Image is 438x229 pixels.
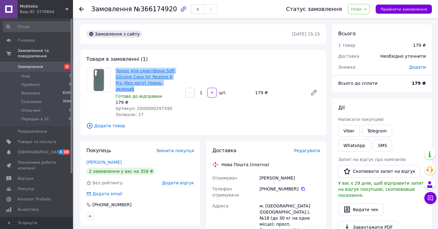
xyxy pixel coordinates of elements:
span: 5 [69,82,71,87]
span: №366174920 [134,5,177,13]
span: Покупець [86,148,111,153]
span: Отримувач [212,176,237,180]
div: 2 замовлення у вас на 358 ₴ [86,168,155,175]
span: Показники роботи компанії [18,160,56,171]
span: Запит на відгук про компанію [338,157,406,162]
span: [DEMOGRAPHIC_DATA] [18,149,63,155]
span: 4 [58,149,63,155]
div: Замовлення з сайту [86,30,142,38]
span: Написати покупцеві [338,117,384,122]
time: [DATE] 15:15 [292,32,320,36]
span: Додати товар [86,122,320,129]
button: Прийняти замовлення [376,5,432,14]
span: Додати [409,65,426,70]
span: Залишок: 17 [116,112,144,117]
span: Готово до відправки [116,94,162,99]
div: 179 ₴ [413,42,426,48]
span: Головна [18,38,35,43]
span: Передан в 1С [21,116,50,122]
input: Пошук [3,21,72,32]
span: Дії [338,105,345,111]
span: 0 [69,108,71,113]
span: Всього до сплати [338,81,377,86]
a: [PERSON_NAME] [86,160,122,165]
span: Змінити покупця [156,148,194,153]
span: Виконані [21,91,40,96]
span: Товари в замовленні (1) [86,56,148,62]
span: Телефон отримувача [212,186,239,197]
span: 3 [64,64,70,69]
span: Прийняті [21,82,40,87]
span: 3594 [63,99,71,104]
button: SMS [373,139,392,152]
span: 19 [63,149,70,155]
span: Додати відгук [162,180,194,185]
span: 8245 [63,91,71,96]
button: Скопіювати запит на відгук [338,165,420,178]
div: Необхідно уточнити [377,50,429,63]
span: Mobiteka [20,4,65,9]
span: Покупці [18,186,34,192]
span: Аналітика [18,207,39,212]
span: Артикул: 2000000297590 [116,106,172,111]
span: Всього [338,31,356,36]
span: У вас є 29 днів, щоб відправити запит на відгук покупцеві, скопіювавши посилання. [338,181,424,198]
div: Ваш ID: 3770604 [20,9,73,15]
div: Нова Пошта (платна) [220,162,271,168]
b: 179 ₴ [412,81,426,86]
a: Редагувати [308,87,320,99]
span: 3 [69,73,71,79]
div: [PHONE_NUMBER] [92,202,132,208]
span: 1 товар [338,43,355,48]
span: Доставка [212,148,236,153]
div: Статус замовлення [286,6,342,12]
div: 179 ₴ [253,88,305,97]
span: Повідомлення [18,129,47,134]
span: Товари та послуги [18,139,56,145]
div: Повернутися назад [79,6,84,12]
span: Замовлення [91,5,132,13]
span: Замовлення [18,64,43,70]
span: Нове [351,7,362,12]
span: Редагувати [294,148,320,153]
span: Без рейтингу [92,180,123,185]
button: Видати чек [338,203,384,216]
a: WhatsApp [338,139,370,152]
div: Додати email [86,191,123,197]
span: Знижка [338,65,356,70]
span: Відгуки [18,176,33,181]
span: Доставка [338,54,359,59]
a: Чохол для смартфона Soft Silicone Case for Realme 6 Pro (без лого) темно-зелений [116,68,175,91]
div: Додати email [92,191,123,197]
button: Чат з покупцем [424,192,436,204]
span: Адреса [212,203,228,208]
div: 179 ₴ [116,99,180,105]
span: Оплачені [21,108,40,113]
span: Скасовані [21,99,42,104]
div: шт. [217,90,227,96]
div: [PHONE_NUMBER] [259,186,320,192]
a: Viber [338,125,360,137]
div: [PERSON_NAME] [258,173,321,183]
a: Telegram [362,125,392,137]
span: Прийняти замовлення [381,7,427,12]
span: Нові [21,73,30,79]
img: Чохол для смартфона Soft Silicone Case for Realme 6 Pro (без лого) темно-зелений [87,68,110,92]
span: 0 [69,116,71,122]
span: Каталог ProSale [18,197,50,202]
span: Замовлення та повідомлення [18,48,73,59]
